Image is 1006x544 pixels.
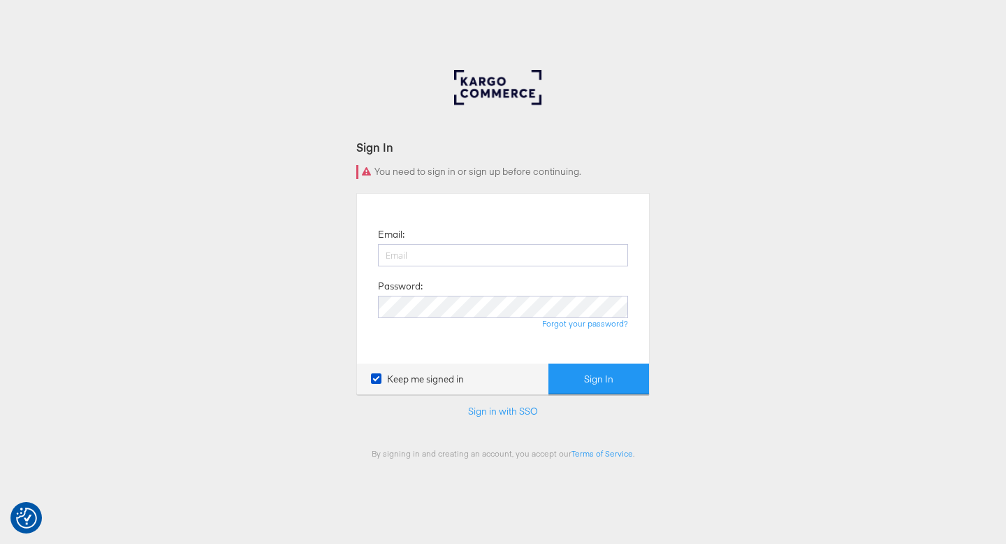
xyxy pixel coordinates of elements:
button: Consent Preferences [16,508,37,529]
input: Email [378,244,628,266]
div: Sign In [356,139,650,155]
button: Sign In [548,364,649,395]
a: Terms of Service [571,448,633,459]
a: Forgot your password? [542,318,628,329]
div: You need to sign in or sign up before continuing. [356,165,650,179]
label: Email: [378,228,404,241]
img: Revisit consent button [16,508,37,529]
div: By signing in and creating an account, you accept our . [356,448,650,459]
label: Keep me signed in [371,373,464,386]
a: Sign in with SSO [468,405,538,417]
label: Password: [378,280,423,293]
